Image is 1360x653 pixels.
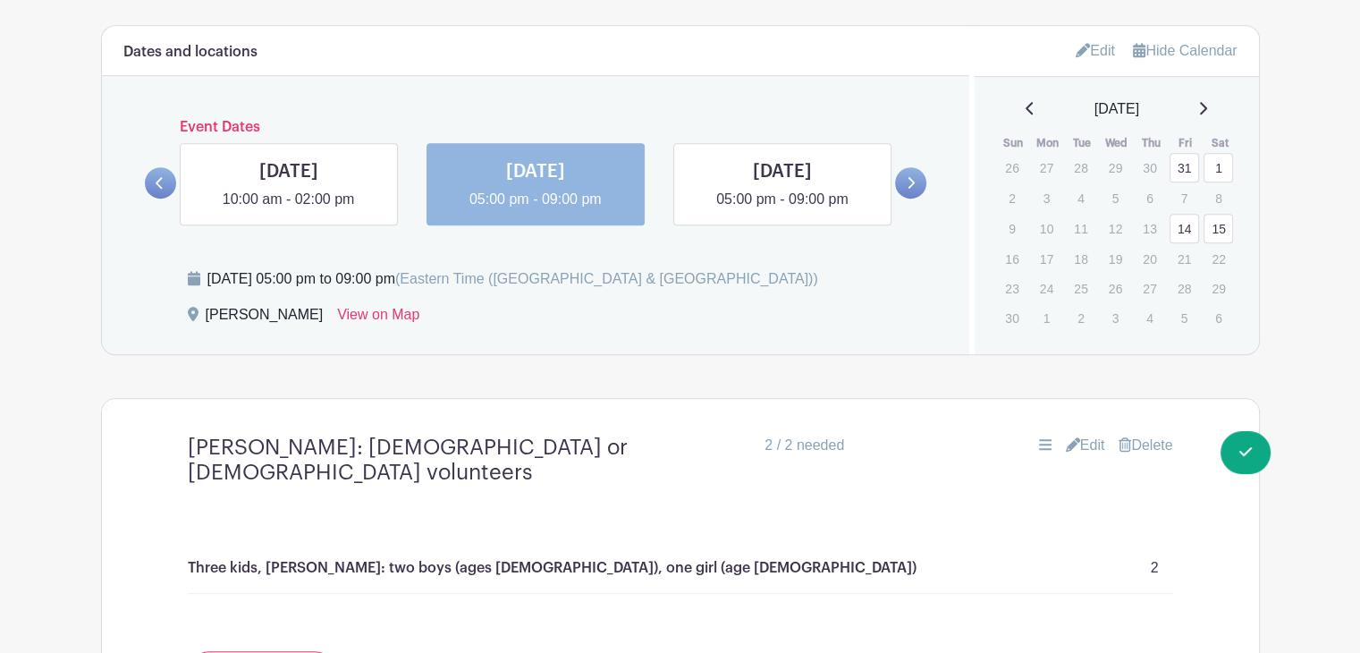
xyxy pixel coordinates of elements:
[1094,98,1139,120] span: [DATE]
[997,184,1026,212] p: 2
[1135,154,1164,182] p: 30
[997,245,1026,273] p: 16
[1204,245,1233,273] p: 22
[1204,153,1233,182] a: 1
[1065,134,1100,152] th: Tue
[1066,184,1095,212] p: 4
[1170,153,1199,182] a: 31
[1032,184,1061,212] p: 3
[1135,184,1164,212] p: 6
[1170,304,1199,332] p: 5
[123,44,258,61] h6: Dates and locations
[1066,215,1095,242] p: 11
[1169,134,1204,152] th: Fri
[1151,557,1159,579] p: 2
[1135,215,1164,242] p: 13
[188,435,751,487] h4: [PERSON_NAME]: [DEMOGRAPHIC_DATA] or [DEMOGRAPHIC_DATA] volunteers
[1076,36,1115,65] a: Edit
[1203,134,1238,152] th: Sat
[1066,245,1095,273] p: 18
[395,271,818,286] span: (Eastern Time ([GEOGRAPHIC_DATA] & [GEOGRAPHIC_DATA]))
[1032,304,1061,332] p: 1
[207,268,818,290] div: [DATE] 05:00 pm to 09:00 pm
[1101,215,1130,242] p: 12
[337,304,419,333] a: View on Map
[997,215,1026,242] p: 9
[764,435,844,456] div: 2 / 2 needed
[188,557,917,579] p: Three kids, [PERSON_NAME]: two boys (ages [DEMOGRAPHIC_DATA]), one girl (age [DEMOGRAPHIC_DATA])
[1032,154,1061,182] p: 27
[1101,184,1130,212] p: 5
[1170,245,1199,273] p: 21
[1119,435,1172,456] a: Delete
[1101,275,1130,302] p: 26
[996,134,1031,152] th: Sun
[1066,154,1095,182] p: 28
[997,154,1026,182] p: 26
[1204,304,1233,332] p: 6
[1032,215,1061,242] p: 10
[1204,214,1233,243] a: 15
[1133,43,1237,58] a: Hide Calendar
[1204,184,1233,212] p: 8
[1170,184,1199,212] p: 7
[1204,275,1233,302] p: 29
[1101,245,1130,273] p: 19
[1066,275,1095,302] p: 25
[206,304,324,333] div: [PERSON_NAME]
[1100,134,1135,152] th: Wed
[1134,134,1169,152] th: Thu
[1066,435,1105,456] a: Edit
[1135,245,1164,273] p: 20
[997,304,1026,332] p: 30
[1170,275,1199,302] p: 28
[1170,214,1199,243] a: 14
[1101,154,1130,182] p: 29
[1066,304,1095,332] p: 2
[1032,275,1061,302] p: 24
[997,275,1026,302] p: 23
[1031,134,1066,152] th: Mon
[1135,304,1164,332] p: 4
[1135,275,1164,302] p: 27
[1101,304,1130,332] p: 3
[176,119,896,136] h6: Event Dates
[1032,245,1061,273] p: 17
